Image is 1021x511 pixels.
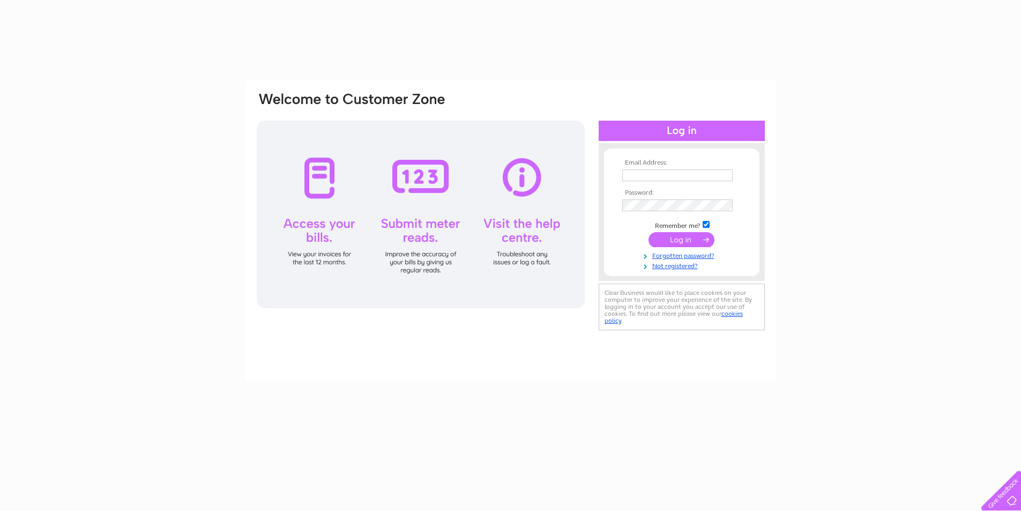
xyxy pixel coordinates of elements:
[605,310,743,324] a: cookies policy
[599,284,765,330] div: Clear Business would like to place cookies on your computer to improve your experience of the sit...
[622,260,744,270] a: Not registered?
[649,232,714,247] input: Submit
[620,219,744,230] td: Remember me?
[620,189,744,197] th: Password:
[622,250,744,260] a: Forgotten password?
[620,159,744,167] th: Email Address:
